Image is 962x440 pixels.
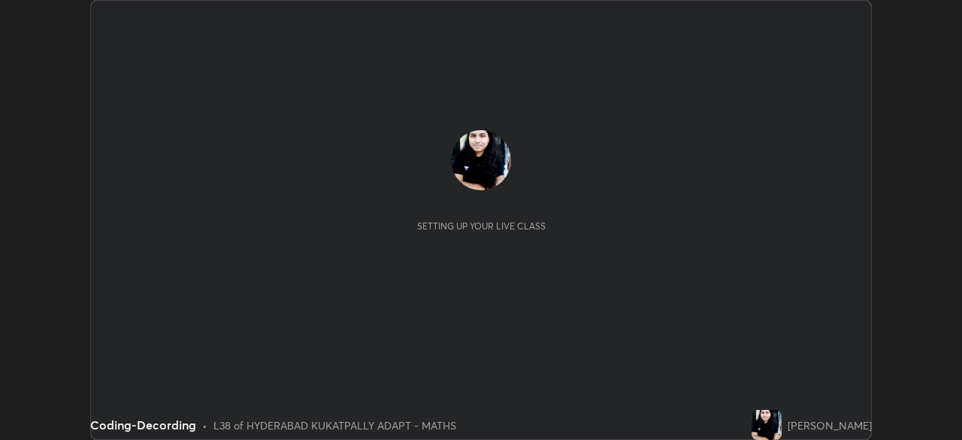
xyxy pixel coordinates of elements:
div: Coding-Decording [90,416,196,434]
div: Setting up your live class [417,220,546,232]
div: [PERSON_NAME] [788,417,872,433]
div: L38 of HYDERABAD KUKATPALLY ADAPT - MATHS [213,417,456,433]
img: 20db9d67ee844b55997d8ca4957995ac.jpg [752,410,782,440]
div: • [202,417,207,433]
img: 20db9d67ee844b55997d8ca4957995ac.jpg [451,130,511,190]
